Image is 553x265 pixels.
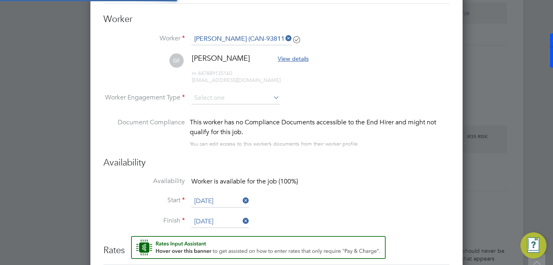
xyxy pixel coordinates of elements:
[192,77,281,84] span: [EMAIL_ADDRESS][DOMAIN_NAME]
[169,53,184,68] span: GF
[192,53,250,63] span: [PERSON_NAME]
[192,70,232,77] span: 447889135160
[191,195,249,208] input: Select one
[191,92,280,104] input: Select one
[520,232,546,258] button: Engage Resource Center
[103,13,450,25] h3: Worker
[103,216,185,225] label: Finish
[192,70,198,77] span: m:
[191,177,298,185] span: Worker is available for the job (100%)
[103,157,450,169] h3: Availability
[103,93,185,102] label: Worker Engagement Type
[103,196,185,205] label: Start
[131,236,386,259] button: Rate Assistant
[191,216,249,228] input: Select one
[103,34,185,43] label: Worker
[103,177,185,185] label: Availability
[278,55,309,62] span: View details
[190,139,359,149] div: You can edit access to this worker’s documents from their worker profile.
[103,236,450,256] h3: Rates
[191,33,292,45] input: Search for...
[103,117,185,147] label: Document Compliance
[190,117,450,137] div: This worker has no Compliance Documents accessible to the End Hirer and might not qualify for thi...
